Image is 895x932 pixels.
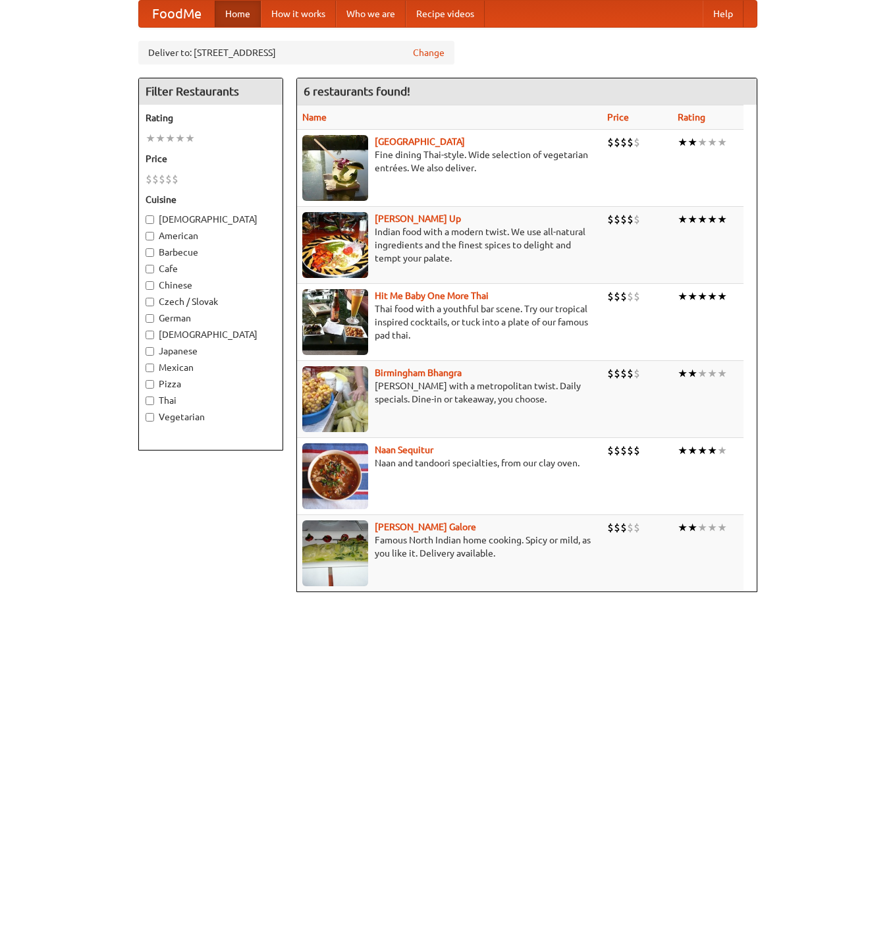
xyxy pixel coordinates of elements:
input: Mexican [146,364,154,372]
a: Recipe videos [406,1,485,27]
a: Help [703,1,744,27]
li: ★ [165,131,175,146]
li: $ [614,289,620,304]
input: Czech / Slovak [146,298,154,306]
li: ★ [678,443,688,458]
input: Vegetarian [146,413,154,422]
li: ★ [678,212,688,227]
li: ★ [678,135,688,150]
li: $ [627,520,634,535]
a: Birmingham Bhangra [375,368,462,378]
li: $ [165,172,172,186]
label: Pizza [146,377,276,391]
a: [PERSON_NAME] Galore [375,522,476,532]
li: ★ [707,212,717,227]
li: $ [146,172,152,186]
li: $ [620,289,627,304]
li: ★ [707,135,717,150]
p: Naan and tandoori specialties, from our clay oven. [302,456,597,470]
input: Thai [146,397,154,405]
li: $ [607,289,614,304]
li: ★ [688,212,697,227]
li: ★ [717,366,727,381]
li: $ [634,366,640,381]
img: currygalore.jpg [302,520,368,586]
li: ★ [155,131,165,146]
li: ★ [697,289,707,304]
li: ★ [717,289,727,304]
h4: Filter Restaurants [139,78,283,105]
h5: Cuisine [146,193,276,206]
li: ★ [697,443,707,458]
li: ★ [717,212,727,227]
input: American [146,232,154,240]
input: Japanese [146,347,154,356]
label: Thai [146,394,276,407]
a: Hit Me Baby One More Thai [375,290,489,301]
li: $ [627,443,634,458]
li: $ [607,212,614,227]
li: ★ [697,520,707,535]
a: Naan Sequitur [375,445,433,455]
a: Rating [678,112,705,123]
li: $ [634,289,640,304]
a: Price [607,112,629,123]
li: ★ [717,135,727,150]
input: Barbecue [146,248,154,257]
li: $ [627,289,634,304]
li: ★ [688,135,697,150]
li: ★ [688,366,697,381]
li: ★ [717,520,727,535]
a: Name [302,112,327,123]
h5: Rating [146,111,276,124]
div: Deliver to: [STREET_ADDRESS] [138,41,454,65]
li: $ [634,443,640,458]
img: curryup.jpg [302,212,368,278]
p: Thai food with a youthful bar scene. Try our tropical inspired cocktails, or tuck into a plate of... [302,302,597,342]
li: $ [620,520,627,535]
label: [DEMOGRAPHIC_DATA] [146,213,276,226]
li: $ [607,135,614,150]
input: Chinese [146,281,154,290]
li: ★ [678,366,688,381]
input: [DEMOGRAPHIC_DATA] [146,215,154,224]
p: Famous North Indian home cooking. Spicy or mild, as you like it. Delivery available. [302,534,597,560]
li: $ [607,443,614,458]
li: $ [620,212,627,227]
a: [PERSON_NAME] Up [375,213,461,224]
li: ★ [707,289,717,304]
p: Fine dining Thai-style. Wide selection of vegetarian entrées. We also deliver. [302,148,597,175]
li: ★ [707,366,717,381]
li: $ [152,172,159,186]
label: Chinese [146,279,276,292]
li: ★ [678,520,688,535]
a: Who we are [336,1,406,27]
li: $ [607,520,614,535]
p: Indian food with a modern twist. We use all-natural ingredients and the finest spices to delight ... [302,225,597,265]
li: $ [614,366,620,381]
li: $ [620,443,627,458]
label: Czech / Slovak [146,295,276,308]
h5: Price [146,152,276,165]
input: Pizza [146,380,154,389]
li: $ [627,135,634,150]
li: ★ [697,135,707,150]
input: German [146,314,154,323]
li: ★ [717,443,727,458]
li: $ [627,366,634,381]
input: Cafe [146,265,154,273]
a: FoodMe [139,1,215,27]
li: $ [159,172,165,186]
li: $ [607,366,614,381]
a: [GEOGRAPHIC_DATA] [375,136,465,147]
li: ★ [175,131,185,146]
li: ★ [707,520,717,535]
li: ★ [146,131,155,146]
li: $ [627,212,634,227]
label: Mexican [146,361,276,374]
